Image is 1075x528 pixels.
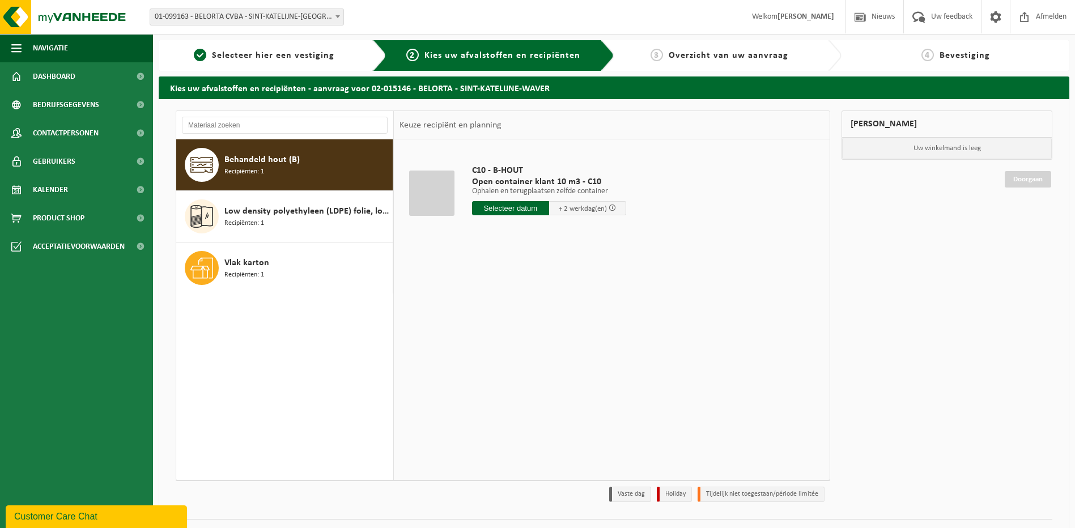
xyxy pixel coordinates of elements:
p: Uw winkelmand is leeg [842,138,1052,159]
span: 3 [651,49,663,61]
span: Product Shop [33,204,84,232]
button: Low density polyethyleen (LDPE) folie, los, naturel Recipiënten: 1 [176,191,393,242]
span: Navigatie [33,34,68,62]
span: C10 - B-HOUT [472,165,626,176]
span: + 2 werkdag(en) [559,205,607,212]
span: Recipiënten: 1 [224,270,264,280]
li: Vaste dag [609,487,651,502]
span: 01-099163 - BELORTA CVBA - SINT-KATELIJNE-WAVER [150,9,343,25]
button: Behandeld hout (B) Recipiënten: 1 [176,139,393,191]
input: Selecteer datum [472,201,549,215]
strong: [PERSON_NAME] [777,12,834,21]
p: Ophalen en terugplaatsen zelfde container [472,188,626,195]
a: 1Selecteer hier een vestiging [164,49,364,62]
div: Keuze recipiënt en planning [394,111,507,139]
span: Open container klant 10 m3 - C10 [472,176,626,188]
span: Contactpersonen [33,119,99,147]
span: Gebruikers [33,147,75,176]
button: Vlak karton Recipiënten: 1 [176,242,393,293]
h2: Kies uw afvalstoffen en recipiënten - aanvraag voor 02-015146 - BELORTA - SINT-KATELIJNE-WAVER [159,76,1069,99]
span: Bevestiging [940,51,990,60]
span: Kalender [33,176,68,204]
span: Acceptatievoorwaarden [33,232,125,261]
span: Bedrijfsgegevens [33,91,99,119]
span: Selecteer hier een vestiging [212,51,334,60]
li: Holiday [657,487,692,502]
iframe: chat widget [6,503,189,528]
span: Recipiënten: 1 [224,218,264,229]
span: Low density polyethyleen (LDPE) folie, los, naturel [224,205,390,218]
a: Doorgaan [1005,171,1051,188]
span: Kies uw afvalstoffen en recipiënten [424,51,580,60]
input: Materiaal zoeken [182,117,388,134]
span: 2 [406,49,419,61]
span: 01-099163 - BELORTA CVBA - SINT-KATELIJNE-WAVER [150,8,344,25]
span: 4 [921,49,934,61]
span: Overzicht van uw aanvraag [669,51,788,60]
span: Dashboard [33,62,75,91]
span: Behandeld hout (B) [224,153,300,167]
span: Vlak karton [224,256,269,270]
div: [PERSON_NAME] [842,110,1052,138]
span: 1 [194,49,206,61]
li: Tijdelijk niet toegestaan/période limitée [698,487,825,502]
span: Recipiënten: 1 [224,167,264,177]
